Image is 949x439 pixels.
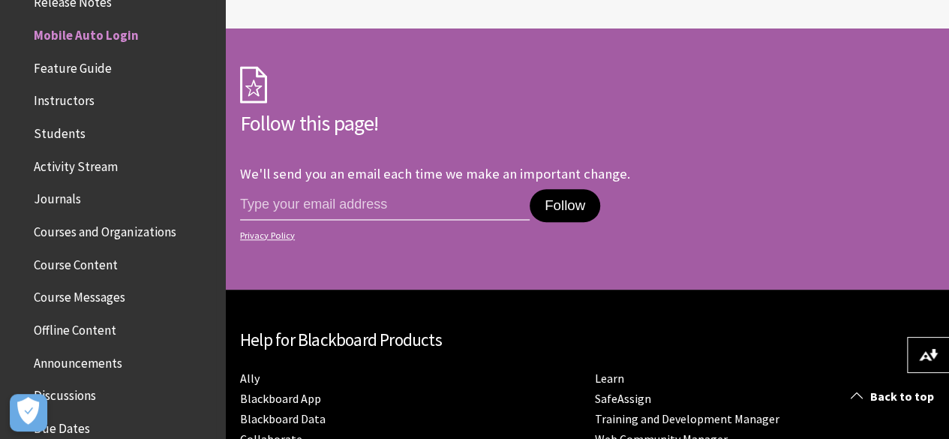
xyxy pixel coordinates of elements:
[240,165,630,182] p: We'll send you an email each time we make an important change.
[34,219,176,239] span: Courses and Organizations
[240,189,530,221] input: email address
[530,189,600,222] button: Follow
[34,317,116,338] span: Offline Content
[34,56,112,76] span: Feature Guide
[595,411,779,427] a: Training and Development Manager
[34,285,125,305] span: Course Messages
[34,154,118,174] span: Activity Stream
[10,394,47,431] button: Open Preferences
[240,391,321,407] a: Blackboard App
[34,89,95,109] span: Instructors
[839,383,949,410] a: Back to top
[595,371,624,386] a: Learn
[595,391,651,407] a: SafeAssign
[240,230,686,241] a: Privacy Policy
[34,416,90,436] span: Due Dates
[34,252,118,272] span: Course Content
[34,350,122,371] span: Announcements
[240,327,934,353] h2: Help for Blackboard Products
[34,121,86,141] span: Students
[240,411,326,427] a: Blackboard Data
[240,107,690,139] h2: Follow this page!
[34,23,139,43] span: Mobile Auto Login
[34,187,81,207] span: Journals
[34,383,96,403] span: Discussions
[240,66,267,104] img: Subscription Icon
[240,371,260,386] a: Ally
